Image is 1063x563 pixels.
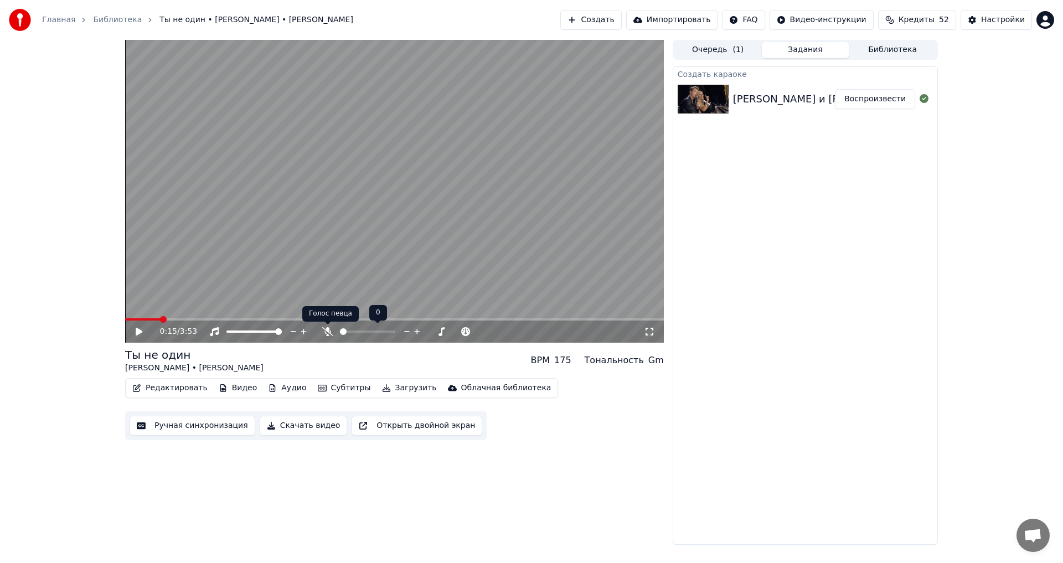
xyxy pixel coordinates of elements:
[531,354,550,367] div: BPM
[554,354,571,367] div: 175
[560,10,621,30] button: Создать
[878,10,956,30] button: Кредиты52
[585,354,644,367] div: Тональность
[302,306,359,322] div: Голос певца
[369,305,387,321] div: 0
[125,363,264,374] div: [PERSON_NAME] • [PERSON_NAME]
[939,14,949,25] span: 52
[378,380,441,396] button: Загрузить
[626,10,718,30] button: Импортировать
[648,354,664,367] div: Gm
[160,326,177,337] span: 0:15
[732,44,744,55] span: ( 1 )
[674,42,762,58] button: Очередь
[981,14,1025,25] div: Настройки
[159,14,353,25] span: Ты не один • [PERSON_NAME] • [PERSON_NAME]
[899,14,935,25] span: Кредиты
[722,10,765,30] button: FAQ
[1016,519,1050,552] div: Открытый чат
[762,42,849,58] button: Задания
[313,380,375,396] button: Субтитры
[180,326,197,337] span: 3:53
[125,347,264,363] div: Ты не один
[160,326,187,337] div: /
[93,14,142,25] a: Библиотека
[9,9,31,31] img: youka
[770,10,874,30] button: Видео-инструкции
[42,14,75,25] a: Главная
[461,383,551,394] div: Облачная библиотека
[352,416,482,436] button: Открыть двойной экран
[214,380,262,396] button: Видео
[961,10,1032,30] button: Настройки
[130,416,255,436] button: Ручная синхронизация
[42,14,353,25] nav: breadcrumb
[128,380,212,396] button: Редактировать
[264,380,311,396] button: Аудио
[733,91,981,107] div: [PERSON_NAME] и [PERSON_NAME] - Ты не один
[260,416,348,436] button: Скачать видео
[849,42,936,58] button: Библиотека
[673,67,937,80] div: Создать караоке
[835,89,915,109] button: Воспроизвести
